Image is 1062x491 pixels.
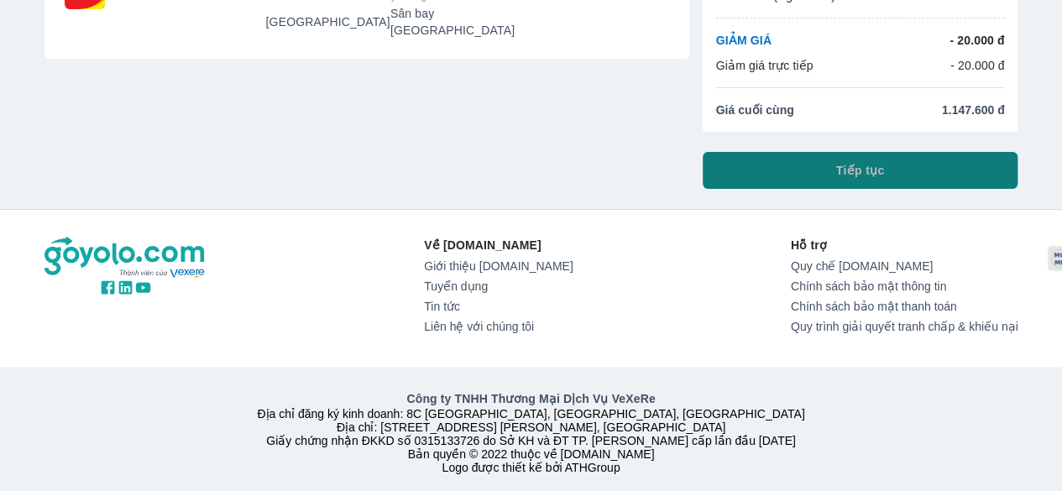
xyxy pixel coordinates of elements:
[34,390,1028,474] div: Địa chỉ đăng ký kinh doanh: 8C [GEOGRAPHIC_DATA], [GEOGRAPHIC_DATA], [GEOGRAPHIC_DATA] Địa chỉ: [...
[703,152,1018,189] button: Tiếp tục
[950,57,1005,74] p: - 20.000 đ
[791,259,1018,273] a: Quy chế [DOMAIN_NAME]
[424,300,573,313] a: Tin tức
[424,259,573,273] a: Giới thiệu [DOMAIN_NAME]
[791,279,1018,293] a: Chính sách bảo mật thông tin
[424,237,573,253] p: Về [DOMAIN_NAME]
[716,102,794,118] span: Giá cuối cùng
[791,237,1018,253] p: Hỗ trợ
[716,57,814,74] p: Giảm giá trực tiếp
[950,32,1004,49] p: - 20.000 đ
[716,32,772,49] p: GIẢM GIÁ
[266,13,390,30] p: [GEOGRAPHIC_DATA]
[942,102,1005,118] span: 1.147.600 đ
[390,5,540,39] p: Sân bay [GEOGRAPHIC_DATA]
[424,320,573,333] a: Liên hệ với chúng tôi
[44,237,207,279] img: logo
[836,162,885,179] span: Tiếp tục
[48,390,1015,407] p: Công ty TNHH Thương Mại Dịch Vụ VeXeRe
[791,320,1018,333] a: Quy trình giải quyết tranh chấp & khiếu nại
[424,279,573,293] a: Tuyển dụng
[791,300,1018,313] a: Chính sách bảo mật thanh toán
